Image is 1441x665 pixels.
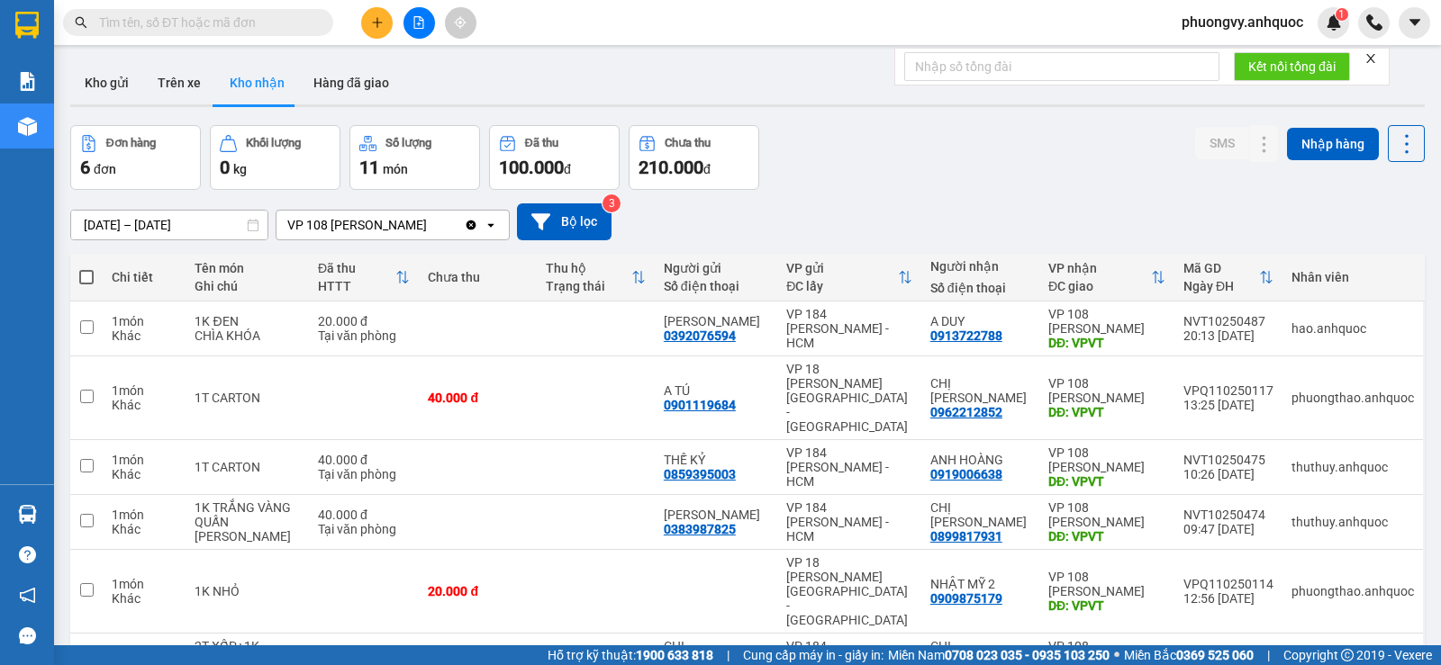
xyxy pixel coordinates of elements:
[318,522,410,536] div: Tại văn phòng
[930,328,1002,343] div: 0913722788
[318,328,410,343] div: Tại văn phòng
[15,12,39,39] img: logo-vxr
[945,648,1110,662] strong: 0708 023 035 - 0935 103 250
[464,218,478,232] svg: Clear value
[1183,398,1273,412] div: 13:25 [DATE]
[664,328,736,343] div: 0392076594
[1183,508,1273,522] div: NVT10250474
[210,125,340,190] button: Khối lượng0kg
[1183,577,1273,591] div: VPQ110250114
[603,194,621,212] sup: 3
[1291,515,1414,529] div: thuthuy.anhquoc
[1048,279,1151,293] div: ĐC giao
[665,137,711,149] div: Chưa thu
[1291,391,1414,405] div: phuongthao.anhquoc
[664,261,768,275] div: Người gửi
[112,522,177,536] div: Khác
[664,508,768,522] div: ANH BẢO
[1048,261,1151,275] div: VP nhận
[664,522,736,536] div: 0383987825
[1183,383,1273,398] div: VPQ110250117
[1248,57,1336,76] span: Kết nối tổng đài
[664,383,768,398] div: A TÚ
[930,281,1030,295] div: Số điện thoại
[318,261,395,275] div: Đã thu
[195,500,299,544] div: 1K TRẮNG VÀNG QUẤN CHUNG
[1291,270,1414,284] div: Nhân viên
[1048,500,1165,529] div: VP 108 [PERSON_NAME]
[1114,652,1119,659] span: ⚪️
[777,254,921,301] th: Toggle SortBy
[1183,522,1273,536] div: 09:47 [DATE]
[484,218,498,232] svg: open
[195,584,299,598] div: 1K NHỎ
[703,162,711,176] span: đ
[18,117,37,136] img: warehouse-icon
[930,376,1030,405] div: CHỊ UYÊN
[71,211,267,239] input: Select a date range.
[246,137,301,149] div: Khối lượng
[19,546,36,563] span: question-circle
[930,314,1030,328] div: A DUY
[727,645,730,665] span: |
[930,529,1002,544] div: 0899817931
[195,460,299,474] div: 1T CARTON
[80,157,90,178] span: 6
[1341,649,1354,661] span: copyright
[19,587,36,604] span: notification
[1336,8,1348,21] sup: 1
[525,137,558,149] div: Đã thu
[75,16,87,29] span: search
[112,328,177,343] div: Khác
[1176,648,1254,662] strong: 0369 525 060
[112,453,177,467] div: 1 món
[385,137,431,149] div: Số lượng
[664,453,768,467] div: THẾ KỶ
[318,453,410,467] div: 40.000 đ
[428,270,528,284] div: Chưa thu
[629,125,759,190] button: Chưa thu210.000đ
[112,577,177,591] div: 1 món
[930,467,1002,481] div: 0919006638
[383,162,408,176] span: món
[112,270,177,284] div: Chi tiết
[429,216,430,234] input: Selected VP 108 Lê Hồng Phong - Vũng Tàu.
[930,405,1002,419] div: 0962212852
[888,645,1110,665] span: Miền Nam
[1234,52,1350,81] button: Kết nối tổng đài
[195,261,299,275] div: Tên món
[786,500,912,544] div: VP 184 [PERSON_NAME] - HCM
[664,398,736,412] div: 0901119684
[548,645,713,665] span: Hỗ trợ kỹ thuật:
[1407,14,1423,31] span: caret-down
[546,279,631,293] div: Trạng thái
[112,508,177,522] div: 1 món
[1048,598,1165,613] div: DĐ: VPVT
[70,125,201,190] button: Đơn hàng6đơn
[786,261,898,275] div: VP gửi
[499,157,564,178] span: 100.000
[930,577,1030,591] div: NHẬT MỸ 2
[664,467,736,481] div: 0859395003
[318,314,410,328] div: 20.000 đ
[361,7,393,39] button: plus
[112,591,177,606] div: Khác
[1183,261,1259,275] div: Mã GD
[371,16,384,29] span: plus
[546,261,631,275] div: Thu hộ
[359,157,379,178] span: 11
[1183,467,1273,481] div: 10:26 [DATE]
[299,61,403,104] button: Hàng đã giao
[233,162,247,176] span: kg
[489,125,620,190] button: Đã thu100.000đ
[1048,474,1165,489] div: DĐ: VPVT
[786,555,912,627] div: VP 18 [PERSON_NAME][GEOGRAPHIC_DATA] - [GEOGRAPHIC_DATA]
[564,162,571,176] span: đ
[664,314,768,328] div: C NGỌC
[428,391,528,405] div: 40.000 đ
[18,505,37,524] img: warehouse-icon
[143,61,215,104] button: Trên xe
[19,627,36,644] span: message
[1048,529,1165,544] div: DĐ: VPVT
[112,383,177,398] div: 1 món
